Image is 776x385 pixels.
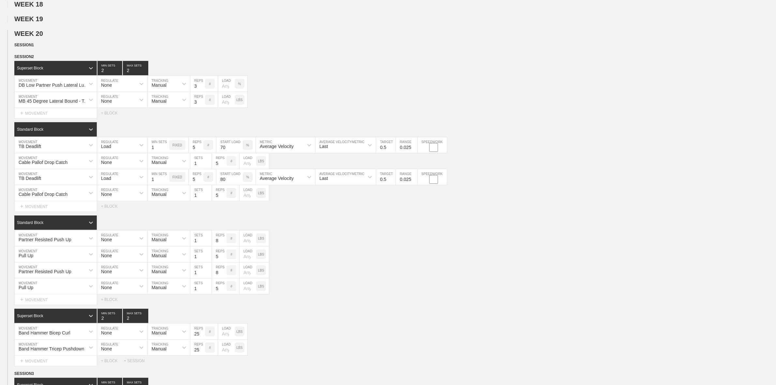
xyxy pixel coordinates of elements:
[101,204,124,209] div: + BLOCK
[230,253,232,256] p: #
[152,160,167,165] div: Manual
[240,185,256,201] input: Any
[14,30,43,37] span: WEEK 20
[152,330,167,335] div: Manual
[258,269,264,272] p: LBS
[152,98,167,104] div: Manual
[260,144,294,149] div: Average Velocity
[14,15,43,22] span: WEEK 19
[207,175,209,179] p: #
[743,354,776,385] iframe: Chat Widget
[101,111,124,115] div: + BLOCK
[14,356,97,366] div: MOVEMENT
[19,269,71,274] div: Partner Resisted Push Up
[230,285,232,288] p: #
[19,160,67,165] div: Cable Pallof Drop Catch
[152,346,167,351] div: Manual
[319,144,328,149] div: Last
[246,143,249,147] p: %
[209,82,211,86] p: #
[152,82,167,88] div: Manual
[20,358,23,363] span: +
[101,285,112,290] div: None
[14,294,97,305] div: MOVEMENT
[207,143,209,147] p: #
[172,143,182,147] p: FIXED
[240,262,256,278] input: Any
[101,144,111,149] div: Load
[101,269,112,274] div: None
[258,159,264,163] p: LBS
[123,309,148,323] input: None
[258,285,264,288] p: LBS
[19,192,67,197] div: Cable Pallof Drop Catch
[240,230,256,246] input: Any
[172,175,182,179] p: FIXED
[216,137,243,153] input: Any
[20,297,23,302] span: +
[216,169,243,185] input: Any
[19,176,41,181] div: TB Deadlift
[152,192,167,197] div: Manual
[230,269,232,272] p: #
[101,253,112,258] div: None
[218,92,235,108] input: Any
[20,203,23,209] span: +
[258,253,264,256] p: LBS
[237,330,243,333] p: LBS
[152,237,167,242] div: Manual
[218,340,235,355] input: Any
[258,191,264,195] p: LBS
[19,82,89,88] div: DB Low Partner Push Lateral Lunge
[152,253,167,258] div: Manual
[101,98,112,104] div: None
[260,176,294,181] div: Average Velocity
[218,324,235,339] input: Any
[319,176,328,181] div: Last
[152,285,167,290] div: Manual
[101,237,112,242] div: None
[17,314,43,318] div: Superset Block
[237,346,243,349] p: LBS
[258,237,264,240] p: LBS
[101,359,124,363] div: + BLOCK
[230,191,232,195] p: #
[101,82,112,88] div: None
[14,201,97,212] div: MOVEMENT
[240,153,256,169] input: Any
[17,127,43,132] div: Standard Block
[152,269,167,274] div: Manual
[238,82,241,86] p: %
[123,61,148,75] input: None
[14,371,34,376] span: SESSION 3
[209,330,211,333] p: #
[19,285,33,290] div: Pull Up
[230,159,232,163] p: #
[14,54,34,59] span: SESSION 2
[17,220,43,225] div: Standard Block
[19,330,70,335] div: Band Hammer Bicep Curl
[19,346,84,351] div: Band Hammer Tricep Pushdown
[19,253,33,258] div: Pull Up
[14,108,97,119] div: MOVEMENT
[209,346,211,349] p: #
[246,175,249,179] p: %
[101,176,111,181] div: Load
[237,98,243,102] p: LBS
[101,192,112,197] div: None
[101,160,112,165] div: None
[124,359,150,363] div: + SESSION
[19,98,89,104] div: MB 45 Degree Lateral Bound - Toe Touch
[19,144,41,149] div: TB Deadlift
[230,237,232,240] p: #
[14,1,43,8] span: WEEK 18
[240,246,256,262] input: Any
[19,237,71,242] div: Partner Resisted Push Up
[14,43,34,47] span: SESSION 1
[101,346,112,351] div: None
[101,330,112,335] div: None
[20,110,23,116] span: +
[218,76,235,92] input: Any
[17,66,43,70] div: Superset Block
[101,297,124,302] div: + BLOCK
